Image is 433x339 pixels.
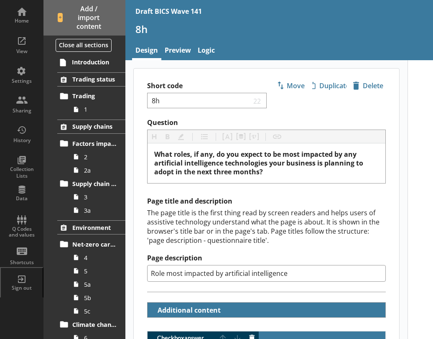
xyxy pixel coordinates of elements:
[312,79,347,93] button: Duplicate
[70,278,125,291] a: 5a
[7,78,36,84] div: Settings
[273,79,308,93] button: Move
[84,166,116,174] span: 2a
[84,267,116,275] span: 5
[7,137,36,144] div: History
[43,120,125,217] li: Supply chainsFactors impacting supply chains22aSupply chain resilience33a
[57,89,125,103] a: Trading
[7,195,36,202] div: Data
[147,254,386,263] label: Page description
[57,220,125,234] a: Environment
[251,97,263,105] span: 22
[70,150,125,163] a: 2
[147,118,386,127] label: Question
[7,18,36,24] div: Home
[61,137,125,177] li: Factors impacting supply chains22a
[70,264,125,278] a: 5
[72,122,117,130] span: Supply chains
[84,105,116,113] span: 1
[147,197,386,206] h2: Page title and description
[61,89,125,116] li: Trading1
[7,107,36,114] div: Sharing
[154,150,365,176] span: What roles, if any, do you expect to be most impacted by any artificial intelligence technologies...
[135,7,202,16] div: Draft BICS Wave 141
[84,193,116,201] span: 3
[84,307,116,315] span: 5c
[57,177,125,190] a: Supply chain resilience
[61,177,125,217] li: Supply chain resilience33a
[350,79,385,93] button: Delete
[72,240,117,248] span: Net-zero carbon emissions
[7,226,36,238] div: Q Codes and values
[274,79,308,92] span: Move
[72,58,117,66] span: Introduction
[70,304,125,318] a: 5c
[72,321,117,329] span: Climate change
[61,237,125,318] li: Net-zero carbon emissions455a5b5c
[312,79,346,92] span: Duplicate
[43,72,125,116] li: Trading statusTrading1
[70,204,125,217] a: 3a
[57,72,125,87] a: Trading status
[70,291,125,304] a: 5b
[58,5,112,31] span: Add / import content
[154,150,379,176] div: Question
[7,48,36,55] div: View
[72,224,117,232] span: Environment
[161,42,194,60] a: Preview
[57,56,125,69] a: Introduction
[7,259,36,266] div: Shortcuts
[72,140,117,148] span: Factors impacting supply chains
[70,103,125,116] a: 1
[84,153,116,161] span: 2
[151,303,222,317] button: Additional content
[57,318,125,331] a: Climate change
[351,79,385,92] span: Delete
[72,180,117,188] span: Supply chain resilience
[194,42,218,60] a: Logic
[70,190,125,204] a: 3
[84,280,116,288] span: 5a
[70,251,125,264] a: 4
[72,92,117,100] span: Trading
[84,206,116,214] span: 3a
[84,294,116,302] span: 5b
[57,120,125,134] a: Supply chains
[147,208,386,245] div: The page title is the first thing read by screen readers and helps users of assistive technology ...
[7,166,36,179] div: Collection Lists
[57,237,125,251] a: Net-zero carbon emissions
[72,75,117,83] span: Trading status
[57,137,125,150] a: Factors impacting supply chains
[84,254,116,262] span: 4
[132,42,161,60] a: Design
[7,285,36,291] div: Sign out
[56,39,112,52] button: Close all sections
[70,163,125,177] a: 2a
[147,82,266,90] label: Short code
